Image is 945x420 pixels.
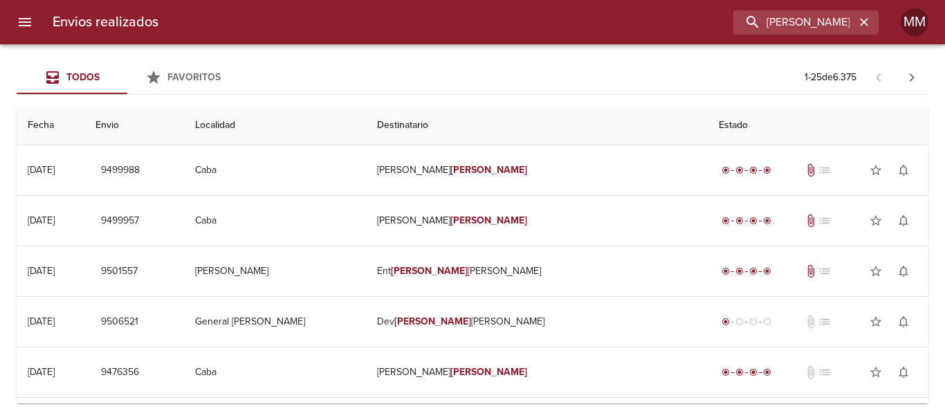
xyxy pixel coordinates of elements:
em: [PERSON_NAME] [450,214,527,226]
span: radio_button_checked [763,267,771,275]
span: Tiene documentos adjuntos [804,214,818,228]
span: radio_button_checked [735,217,744,225]
button: Agregar a favoritos [862,207,890,235]
th: Destinatario [366,106,707,145]
button: Agregar a favoritos [862,358,890,386]
span: No tiene pedido asociado [818,315,832,329]
span: radio_button_checked [763,217,771,225]
div: MM [901,8,928,36]
button: Activar notificaciones [890,207,917,235]
div: Entregado [719,214,774,228]
span: 9499957 [101,212,139,230]
td: Caba [184,145,366,195]
span: radio_button_checked [735,267,744,275]
span: No tiene pedido asociado [818,365,832,379]
td: [PERSON_NAME] [366,145,707,195]
div: [DATE] [28,164,55,176]
em: [PERSON_NAME] [391,265,468,277]
button: Activar notificaciones [890,358,917,386]
td: Ent [PERSON_NAME] [366,246,707,296]
div: [DATE] [28,265,55,277]
button: Agregar a favoritos [862,257,890,285]
span: No tiene pedido asociado [818,163,832,177]
span: notifications_none [897,163,910,177]
button: Activar notificaciones [890,156,917,184]
span: radio_button_checked [722,217,730,225]
span: notifications_none [897,214,910,228]
span: Tiene documentos adjuntos [804,163,818,177]
div: Entregado [719,163,774,177]
span: radio_button_checked [722,318,730,326]
div: Tabs Envios [17,61,238,94]
span: radio_button_checked [722,368,730,376]
span: radio_button_unchecked [735,318,744,326]
span: No tiene documentos adjuntos [804,315,818,329]
span: radio_button_checked [763,166,771,174]
span: radio_button_unchecked [749,318,758,326]
span: Pagina anterior [862,70,895,84]
span: radio_button_unchecked [763,318,771,326]
em: [PERSON_NAME] [450,164,527,176]
button: 9501557 [95,259,143,284]
th: Localidad [184,106,366,145]
td: Caba [184,196,366,246]
span: radio_button_checked [749,368,758,376]
span: radio_button_checked [722,267,730,275]
td: Dev [PERSON_NAME] [366,297,707,347]
em: [PERSON_NAME] [394,316,471,327]
div: Abrir información de usuario [901,8,928,36]
span: radio_button_checked [749,267,758,275]
th: Estado [708,106,928,145]
button: 9499957 [95,208,145,234]
span: No tiene documentos adjuntos [804,365,818,379]
button: 9499988 [95,158,145,183]
span: 9499988 [101,162,140,179]
div: Entregado [719,264,774,278]
span: Favoritos [167,71,221,83]
span: radio_button_checked [763,368,771,376]
span: radio_button_checked [735,166,744,174]
button: 9506521 [95,309,144,335]
span: star_border [869,214,883,228]
em: [PERSON_NAME] [450,366,527,378]
span: radio_button_checked [735,368,744,376]
span: 9506521 [101,313,138,331]
p: 1 - 25 de 6.375 [805,71,856,84]
span: radio_button_checked [749,217,758,225]
span: Pagina siguiente [895,61,928,94]
button: menu [8,6,42,39]
button: Activar notificaciones [890,257,917,285]
span: No tiene pedido asociado [818,214,832,228]
span: No tiene pedido asociado [818,264,832,278]
button: Activar notificaciones [890,308,917,336]
span: star_border [869,365,883,379]
span: radio_button_checked [722,166,730,174]
span: 9501557 [101,263,138,280]
div: Generado [719,315,774,329]
input: buscar [733,10,855,35]
div: [DATE] [28,214,55,226]
td: [PERSON_NAME] [366,347,707,397]
span: star_border [869,264,883,278]
td: Caba [184,347,366,397]
span: star_border [869,315,883,329]
div: [DATE] [28,316,55,327]
button: Agregar a favoritos [862,308,890,336]
span: Todos [66,71,100,83]
span: star_border [869,163,883,177]
h6: Envios realizados [53,11,158,33]
span: radio_button_checked [749,166,758,174]
span: notifications_none [897,365,910,379]
button: 9476356 [95,360,145,385]
th: Envio [84,106,185,145]
td: General [PERSON_NAME] [184,297,366,347]
th: Fecha [17,106,84,145]
span: 9476356 [101,364,139,381]
button: Agregar a favoritos [862,156,890,184]
span: Tiene documentos adjuntos [804,264,818,278]
td: [PERSON_NAME] [366,196,707,246]
td: [PERSON_NAME] [184,246,366,296]
div: Entregado [719,365,774,379]
div: [DATE] [28,366,55,378]
span: notifications_none [897,264,910,278]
